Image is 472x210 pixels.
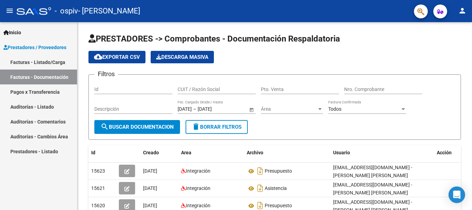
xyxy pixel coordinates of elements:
datatable-header-cell: Acción [434,145,469,160]
span: Descarga Masiva [156,54,208,60]
span: Id [91,150,95,155]
span: Usuario [333,150,350,155]
span: Creado [143,150,159,155]
span: Integración [186,185,210,191]
i: Descargar documento [256,183,265,194]
span: Asistencia [265,186,287,191]
span: Integración [186,203,210,208]
mat-icon: person [458,7,466,15]
span: Borrar Filtros [192,124,242,130]
button: Open calendar [248,106,255,113]
input: Fecha inicio [178,106,192,112]
span: Area [181,150,191,155]
span: Archivo [247,150,263,155]
span: 15620 [91,203,105,208]
span: - [PERSON_NAME] [78,3,140,19]
span: [EMAIL_ADDRESS][DOMAIN_NAME] - [PERSON_NAME] [PERSON_NAME] [333,182,412,195]
datatable-header-cell: Usuario [330,145,434,160]
span: [EMAIL_ADDRESS][DOMAIN_NAME] - [PERSON_NAME] [PERSON_NAME] [333,165,412,178]
span: [DATE] [143,203,157,208]
span: Acción [437,150,452,155]
span: 15623 [91,168,105,174]
datatable-header-cell: Creado [140,145,178,160]
mat-icon: search [101,122,109,131]
button: Exportar CSV [88,51,145,63]
app-download-masive: Descarga masiva de comprobantes (adjuntos) [151,51,214,63]
span: - ospiv [55,3,78,19]
span: PRESTADORES -> Comprobantes - Documentación Respaldatoria [88,34,340,44]
i: Descargar documento [256,165,265,176]
span: [DATE] [143,168,157,174]
mat-icon: cloud_download [94,53,102,61]
span: Prestadores / Proveedores [3,44,66,51]
span: – [193,106,196,112]
span: Inicio [3,29,21,36]
datatable-header-cell: Archivo [244,145,330,160]
span: Área [261,106,317,112]
span: Presupuesto [265,203,292,209]
span: Presupuesto [265,168,292,174]
button: Descarga Masiva [151,51,214,63]
span: Integración [186,168,210,174]
input: Fecha fin [198,106,232,112]
button: Buscar Documentacion [94,120,180,134]
span: [DATE] [143,185,157,191]
span: Buscar Documentacion [101,124,174,130]
datatable-header-cell: Id [88,145,116,160]
button: Borrar Filtros [186,120,248,134]
span: 15621 [91,185,105,191]
mat-icon: menu [6,7,14,15]
span: Todos [328,106,341,112]
h3: Filtros [94,69,118,79]
mat-icon: delete [192,122,200,131]
datatable-header-cell: Area [178,145,244,160]
span: Exportar CSV [94,54,140,60]
div: Open Intercom Messenger [449,186,465,203]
